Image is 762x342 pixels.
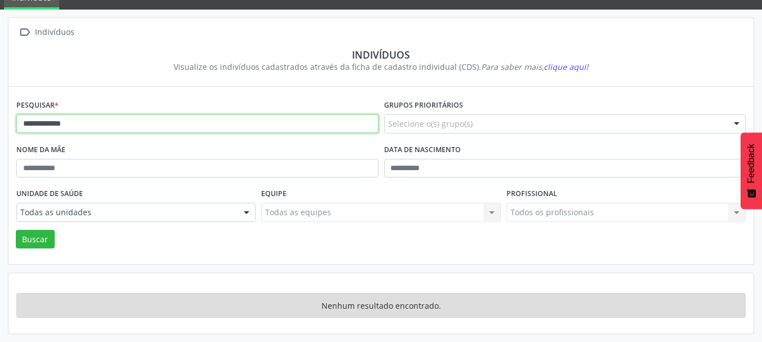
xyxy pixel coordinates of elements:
button: Feedback - Mostrar pesquisa [741,132,762,209]
div: Nenhum resultado encontrado. [16,293,746,318]
label: Pesquisar [16,97,59,114]
span: Selecione o(s) grupo(s) [388,118,473,130]
label: Data de nascimento [384,141,461,159]
div: Indivíduos [24,48,738,61]
label: Equipe [261,185,287,203]
span: clique aqui! [544,61,588,72]
label: Grupos prioritários [384,97,463,114]
label: Unidade de saúde [16,185,83,203]
i: Para saber mais, [481,61,588,72]
span: Todas as unidades [20,207,232,218]
span: Feedback [746,144,756,183]
label: Profissional [506,185,557,203]
a:  Indivíduos [16,24,76,41]
div: Indivíduos [33,24,76,41]
i:  [16,24,33,41]
div: Visualize os indivíduos cadastrados através da ficha de cadastro individual (CDS). [24,61,738,73]
button: Buscar [16,230,55,249]
label: Nome da mãe [16,141,65,159]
